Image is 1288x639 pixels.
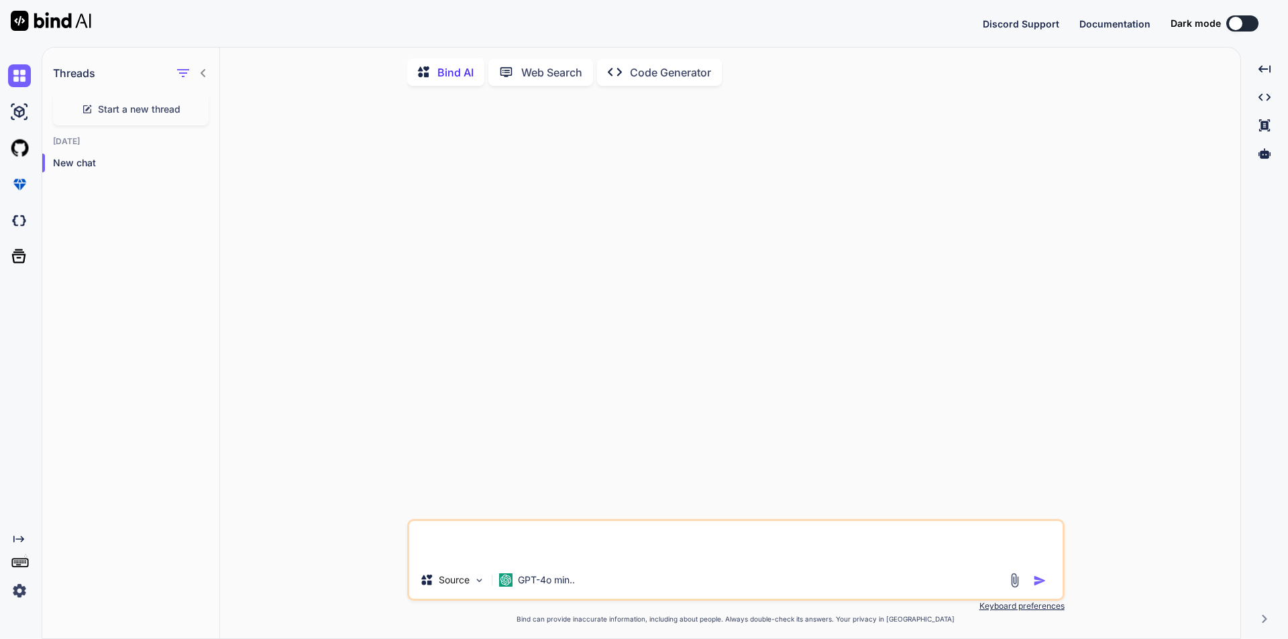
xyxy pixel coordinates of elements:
p: Web Search [521,64,582,80]
img: githubLight [8,137,31,160]
img: darkCloudIdeIcon [8,209,31,232]
img: chat [8,64,31,87]
img: premium [8,173,31,196]
p: Bind can provide inaccurate information, including about people. Always double-check its answers.... [407,614,1065,624]
h1: Threads [53,65,95,81]
p: Code Generator [630,64,711,80]
img: Pick Models [474,575,485,586]
img: attachment [1007,573,1022,588]
img: ai-studio [8,101,31,123]
span: Dark mode [1171,17,1221,30]
span: Start a new thread [98,103,180,116]
span: Discord Support [983,18,1059,30]
img: GPT-4o mini [499,573,513,587]
h2: [DATE] [42,136,219,147]
p: Keyboard preferences [407,601,1065,612]
button: Discord Support [983,17,1059,31]
span: Documentation [1079,18,1150,30]
img: Bind AI [11,11,91,31]
p: Source [439,573,470,587]
img: icon [1033,574,1046,587]
p: Bind AI [437,64,474,80]
p: GPT-4o min.. [518,573,575,587]
p: New chat [53,156,219,170]
img: settings [8,579,31,602]
button: Documentation [1079,17,1150,31]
